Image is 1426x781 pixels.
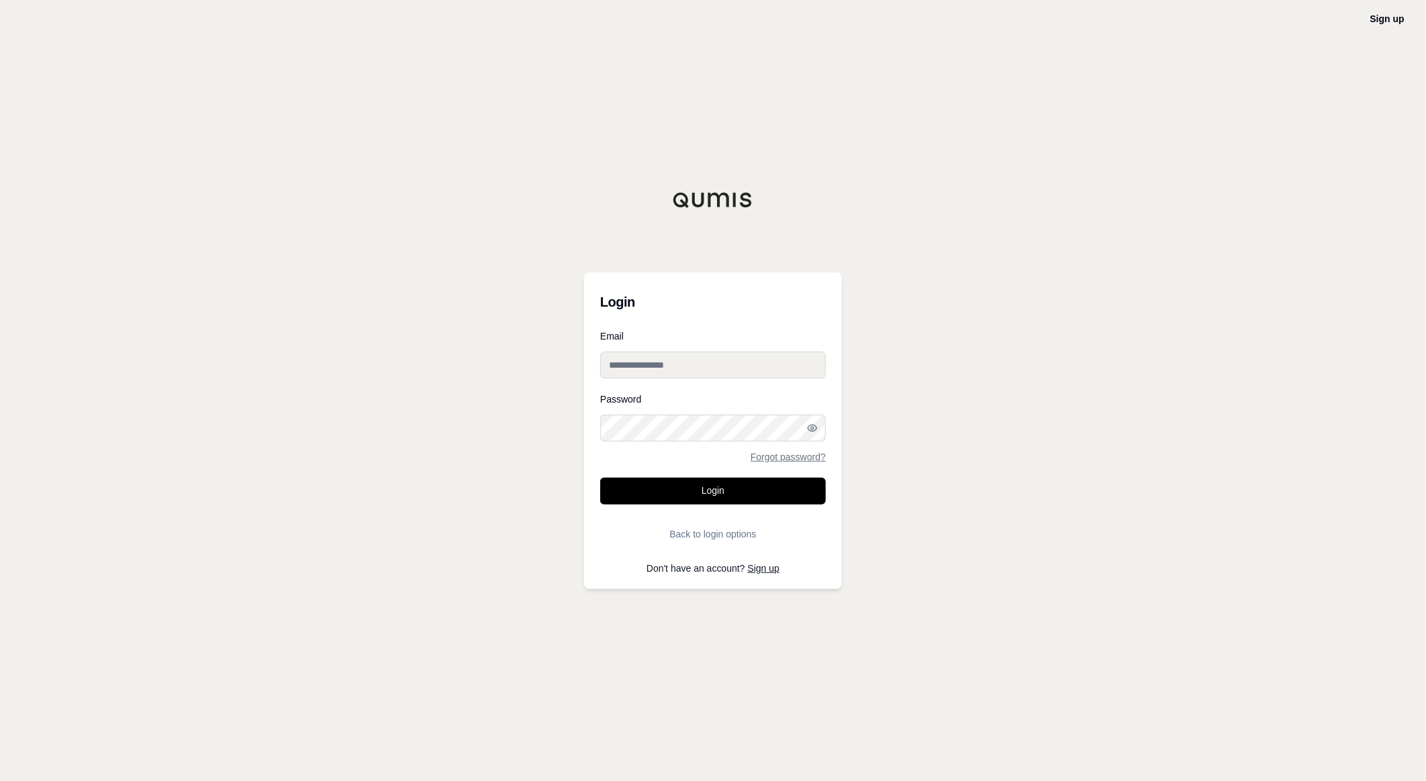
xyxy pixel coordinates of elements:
a: Sign up [748,563,779,574]
a: Sign up [1370,13,1405,24]
p: Don't have an account? [600,564,826,573]
img: Qumis [673,192,753,208]
label: Email [600,331,826,341]
h3: Login [600,289,826,315]
a: Forgot password? [751,452,826,462]
button: Login [600,478,826,505]
label: Password [600,395,826,404]
button: Back to login options [600,521,826,548]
